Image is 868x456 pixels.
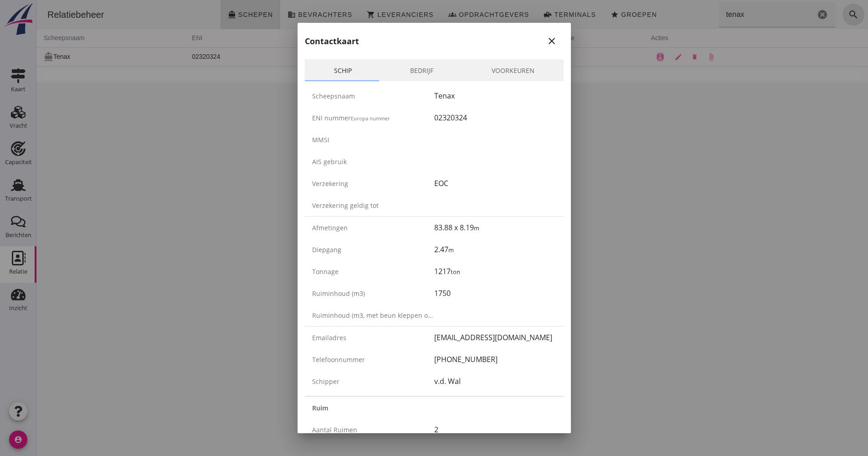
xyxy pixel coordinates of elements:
th: breedte [508,29,607,47]
td: 02320324 [148,47,263,66]
th: m3 [340,29,417,47]
i: front_loader [507,10,515,19]
div: 02320324 [434,112,556,123]
div: AIS gebruik [312,157,434,166]
i: business [251,10,259,19]
small: m [474,224,479,232]
small: ton [451,268,460,276]
span: Leveranciers [340,11,397,18]
i: attach_file [671,53,679,61]
div: ENI nummer [312,113,434,123]
span: Bevrachters [261,11,316,18]
strong: Ruim [312,403,329,413]
th: ENI [148,29,263,47]
th: ton [263,29,340,47]
td: 8,19 [508,47,607,66]
i: edit [638,53,646,61]
i: shopping_cart [330,10,339,19]
div: Scheepsnaam [312,91,434,101]
div: Schipper [312,377,434,386]
div: 83.88 x 8.19 [434,222,556,233]
div: 2.47 [434,244,556,255]
div: [EMAIL_ADDRESS][DOMAIN_NAME] [434,332,556,343]
th: acties [607,29,832,47]
i: delete [655,53,662,60]
span: Schepen [201,11,237,18]
div: EOC [434,178,556,189]
div: 1750 [434,288,556,299]
div: Diepgang [312,245,434,254]
div: MMSI [312,135,434,145]
th: lengte [417,29,508,47]
i: close [546,36,557,47]
i: star [574,10,582,19]
div: Tenax [434,90,556,101]
i: directions_boat [191,10,200,19]
small: m [448,246,454,254]
h2: Contactkaart [305,35,359,47]
div: Ruiminhoud (m3, met beun kleppen open) [312,311,434,320]
span: Opdrachtgevers [422,11,493,18]
span: Aantal ruimen [312,425,357,434]
td: 1750 [340,47,417,66]
div: [PHONE_NUMBER] [434,354,556,365]
div: Tonnage [312,267,434,276]
div: Verzekering geldig tot [312,201,434,210]
div: Ruiminhoud (m3) [312,289,434,298]
a: Voorkeuren [462,59,564,81]
div: Telefoonnummer [312,355,434,364]
i: groups [412,10,420,19]
i: directions_boat [7,52,17,62]
div: v.d. Wal [434,376,556,387]
div: Afmetingen [312,223,434,233]
i: Wis Zoeken... [781,9,791,20]
small: Europa nummer [351,115,390,122]
td: 1217 [263,47,340,66]
a: Schip [305,59,381,81]
td: 83,88 [417,47,508,66]
div: Emailadres [312,333,434,342]
a: Bedrijf [381,59,462,81]
span: Terminals [517,11,560,18]
i: contacts [620,53,628,61]
div: 2 [434,424,556,435]
div: Verzekering [312,179,434,188]
div: 1217 [434,266,556,277]
i: search [812,9,822,20]
div: Relatiebeheer [4,8,75,21]
span: Groepen [584,11,621,18]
